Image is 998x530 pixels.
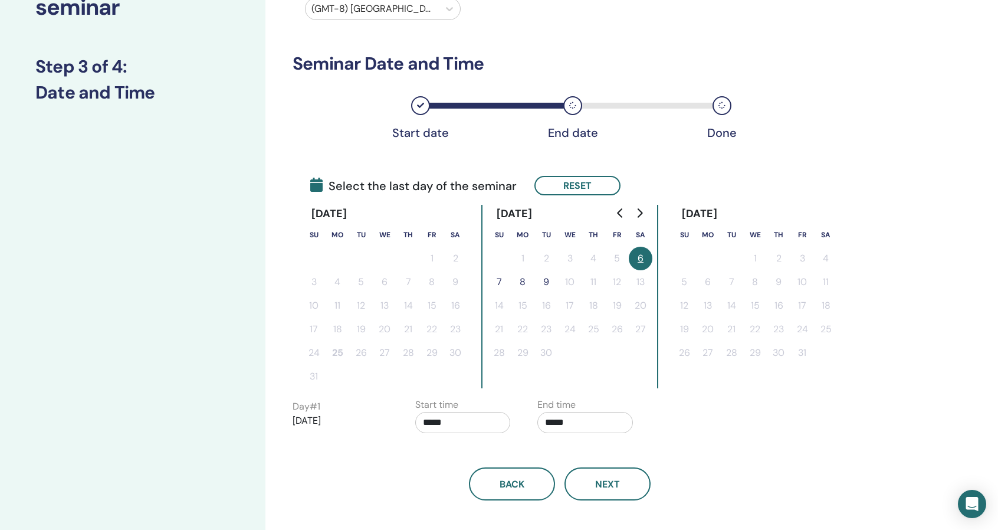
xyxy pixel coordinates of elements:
[326,318,349,341] button: 18
[420,223,444,247] th: Friday
[373,223,396,247] th: Wednesday
[302,223,326,247] th: Sunday
[605,294,629,318] button: 19
[582,223,605,247] th: Thursday
[293,414,388,428] p: [DATE]
[511,294,534,318] button: 15
[444,270,467,294] button: 9
[396,318,420,341] button: 21
[534,341,558,365] button: 30
[696,341,720,365] button: 27
[672,205,727,223] div: [DATE]
[696,294,720,318] button: 13
[511,318,534,341] button: 22
[373,294,396,318] button: 13
[396,223,420,247] th: Thursday
[349,294,373,318] button: 12
[349,223,373,247] th: Tuesday
[790,341,814,365] button: 31
[487,341,511,365] button: 28
[35,82,230,103] h3: Date and Time
[720,318,743,341] button: 21
[629,318,652,341] button: 27
[487,223,511,247] th: Sunday
[629,223,652,247] th: Saturday
[293,53,827,74] h3: Seminar Date and Time
[672,341,696,365] button: 26
[500,478,524,490] span: Back
[692,126,751,140] div: Done
[743,223,767,247] th: Wednesday
[629,270,652,294] button: 13
[302,294,326,318] button: 10
[534,247,558,270] button: 2
[511,247,534,270] button: 1
[696,223,720,247] th: Monday
[743,294,767,318] button: 15
[672,270,696,294] button: 5
[672,223,696,247] th: Sunday
[790,270,814,294] button: 10
[611,201,630,225] button: Go to previous month
[310,177,517,195] span: Select the last day of the seminar
[302,365,326,388] button: 31
[629,294,652,318] button: 20
[396,270,420,294] button: 7
[672,318,696,341] button: 19
[720,270,743,294] button: 7
[558,247,582,270] button: 3
[326,270,349,294] button: 4
[511,341,534,365] button: 29
[349,341,373,365] button: 26
[537,398,576,412] label: End time
[35,56,230,77] h3: Step 3 of 4 :
[487,318,511,341] button: 21
[534,318,558,341] button: 23
[444,294,467,318] button: 16
[349,318,373,341] button: 19
[420,294,444,318] button: 15
[720,223,743,247] th: Tuesday
[511,270,534,294] button: 8
[487,205,542,223] div: [DATE]
[373,270,396,294] button: 6
[444,223,467,247] th: Saturday
[767,247,790,270] button: 2
[302,270,326,294] button: 3
[420,247,444,270] button: 1
[349,270,373,294] button: 5
[767,294,790,318] button: 16
[326,294,349,318] button: 11
[564,467,651,500] button: Next
[420,318,444,341] button: 22
[720,341,743,365] button: 28
[558,270,582,294] button: 10
[696,318,720,341] button: 20
[302,205,357,223] div: [DATE]
[396,294,420,318] button: 14
[790,294,814,318] button: 17
[534,294,558,318] button: 16
[790,318,814,341] button: 24
[558,294,582,318] button: 17
[293,400,320,414] label: Day # 1
[790,223,814,247] th: Friday
[396,341,420,365] button: 28
[302,318,326,341] button: 17
[767,223,790,247] th: Thursday
[444,247,467,270] button: 2
[373,341,396,365] button: 27
[326,341,349,365] button: 25
[605,223,629,247] th: Friday
[558,223,582,247] th: Wednesday
[814,223,838,247] th: Saturday
[487,270,511,294] button: 7
[958,490,986,518] div: Open Intercom Messenger
[595,478,620,490] span: Next
[630,201,649,225] button: Go to next month
[767,318,790,341] button: 23
[487,294,511,318] button: 14
[814,247,838,270] button: 4
[743,341,767,365] button: 29
[743,247,767,270] button: 1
